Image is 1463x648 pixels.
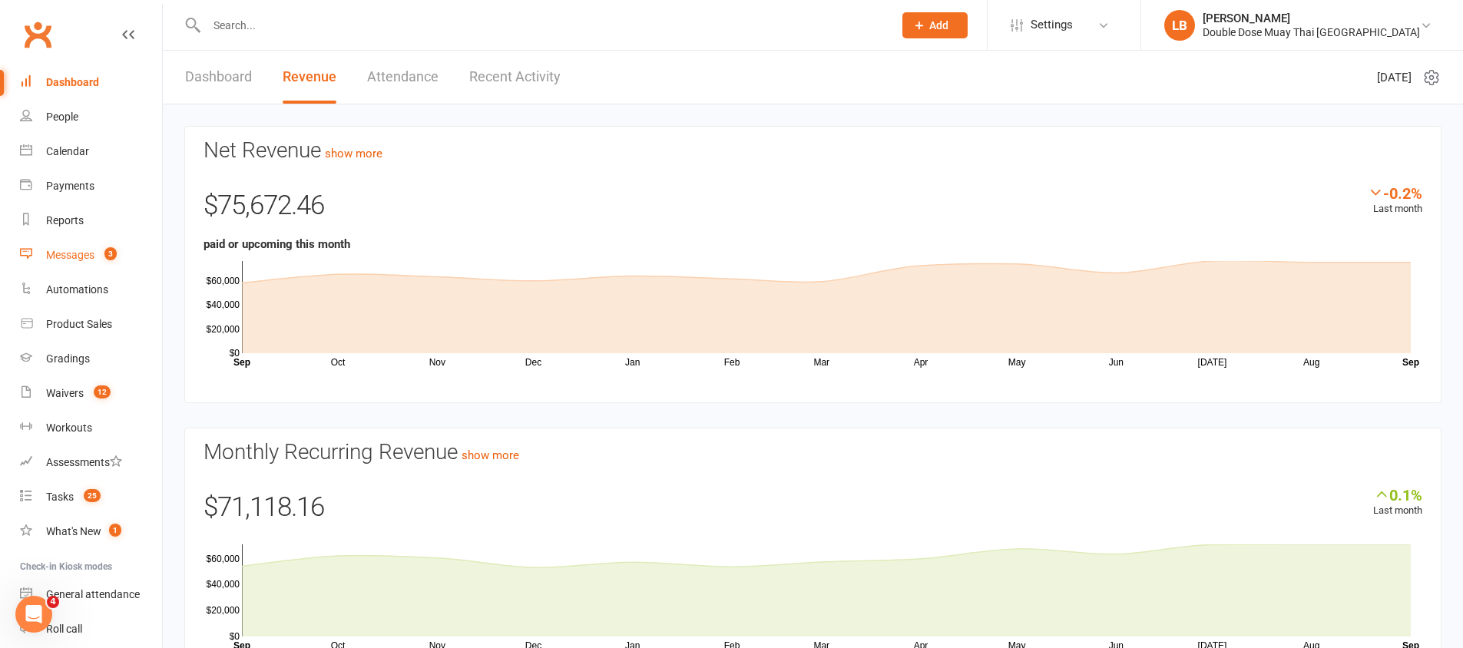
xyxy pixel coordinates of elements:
[46,491,74,503] div: Tasks
[46,456,122,468] div: Assessments
[46,588,140,600] div: General attendance
[94,385,111,398] span: 12
[20,577,162,612] a: General attendance kiosk mode
[283,51,336,104] a: Revenue
[1373,486,1422,503] div: 0.1%
[1031,8,1073,42] span: Settings
[1203,25,1420,39] div: Double Dose Muay Thai [GEOGRAPHIC_DATA]
[20,612,162,646] a: Roll call
[46,111,78,123] div: People
[20,307,162,342] a: Product Sales
[902,12,968,38] button: Add
[20,273,162,307] a: Automations
[20,203,162,238] a: Reports
[325,147,382,160] a: show more
[20,376,162,411] a: Waivers 12
[204,139,1422,163] h3: Net Revenue
[1203,12,1420,25] div: [PERSON_NAME]
[20,100,162,134] a: People
[20,411,162,445] a: Workouts
[204,237,350,251] strong: paid or upcoming this month
[20,445,162,480] a: Assessments
[47,596,59,608] span: 4
[46,422,92,434] div: Workouts
[185,51,252,104] a: Dashboard
[46,249,94,261] div: Messages
[46,214,84,226] div: Reports
[46,387,84,399] div: Waivers
[20,480,162,514] a: Tasks 25
[46,283,108,296] div: Automations
[204,441,1422,465] h3: Monthly Recurring Revenue
[202,15,882,36] input: Search...
[1368,184,1422,201] div: -0.2%
[46,352,90,365] div: Gradings
[20,238,162,273] a: Messages 3
[929,19,948,31] span: Add
[46,318,112,330] div: Product Sales
[46,145,89,157] div: Calendar
[462,448,519,462] a: show more
[204,486,1422,537] div: $71,118.16
[109,524,121,537] span: 1
[367,51,439,104] a: Attendance
[204,184,1422,235] div: $75,672.46
[1164,10,1195,41] div: LB
[20,169,162,203] a: Payments
[18,15,57,54] a: Clubworx
[20,514,162,549] a: What's New1
[46,623,82,635] div: Roll call
[1373,486,1422,519] div: Last month
[84,489,101,502] span: 25
[469,51,561,104] a: Recent Activity
[1368,184,1422,217] div: Last month
[1377,68,1412,87] span: [DATE]
[46,525,101,537] div: What's New
[46,180,94,192] div: Payments
[20,65,162,100] a: Dashboard
[46,76,99,88] div: Dashboard
[20,342,162,376] a: Gradings
[15,596,52,633] iframe: Intercom live chat
[20,134,162,169] a: Calendar
[104,247,117,260] span: 3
